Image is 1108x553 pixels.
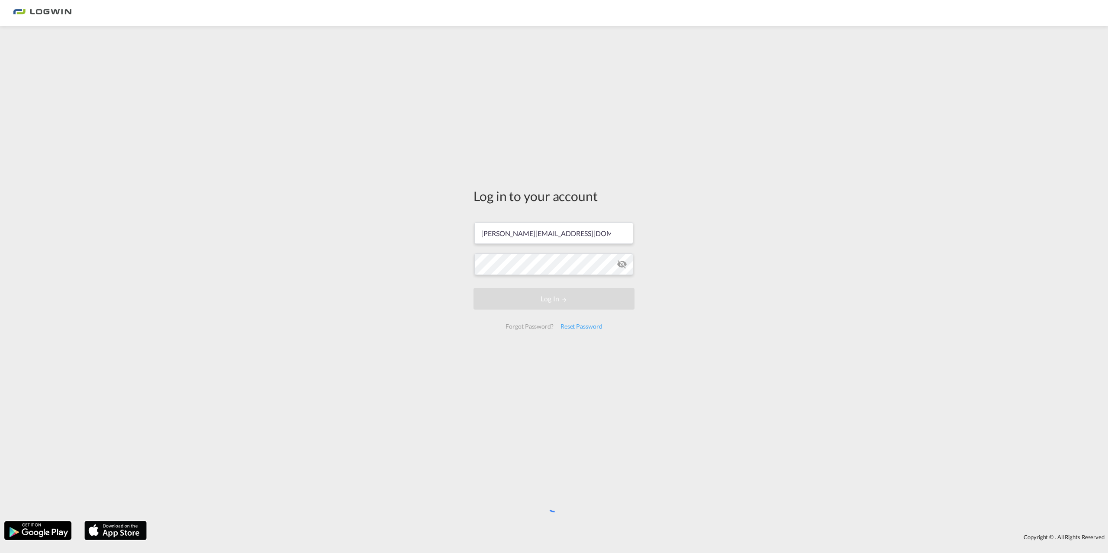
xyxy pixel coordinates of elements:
input: Enter email/phone number [474,222,633,244]
div: Log in to your account [473,187,635,205]
img: google.png [3,520,72,541]
div: Forgot Password? [502,319,557,334]
img: apple.png [84,520,148,541]
div: Reset Password [557,319,606,334]
div: Copyright © . All Rights Reserved [151,530,1108,544]
img: 2761ae10d95411efa20a1f5e0282d2d7.png [13,3,71,23]
button: LOGIN [473,288,635,310]
md-icon: icon-eye-off [617,259,627,269]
